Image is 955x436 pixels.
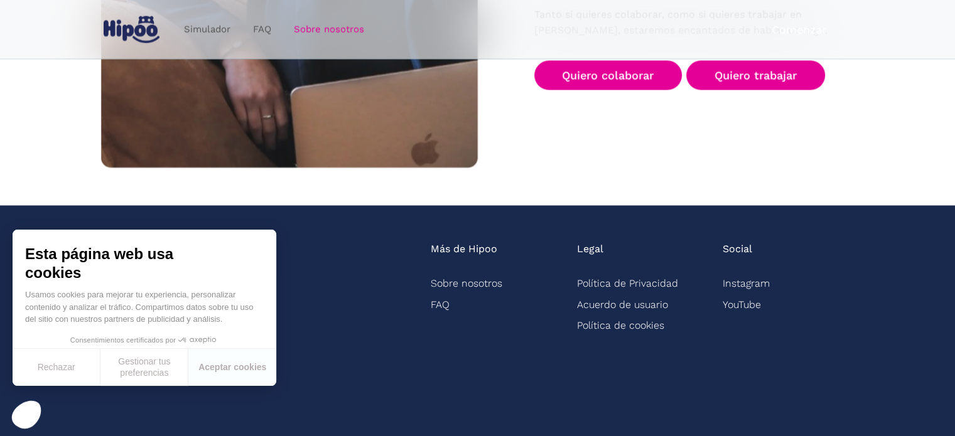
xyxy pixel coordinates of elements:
[431,243,497,256] div: Más de Hipoo
[431,273,502,294] a: Sobre nosotros
[723,294,761,314] a: YouTube
[577,243,603,256] div: Legal
[723,273,770,294] a: Instagram
[723,243,752,256] div: Social
[173,18,242,42] a: Simulador
[431,294,450,314] a: FAQ
[101,11,163,48] a: home
[242,18,283,42] a: FAQ
[577,294,668,314] a: Acuerdo de usuario
[283,18,375,42] a: Sobre nosotros
[534,60,683,90] a: Quiero colaborar
[577,273,678,294] a: Política de Privacidad
[743,15,855,45] a: Comenzar
[686,60,825,90] a: Quiero trabajar
[577,314,664,335] a: Política de cookies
